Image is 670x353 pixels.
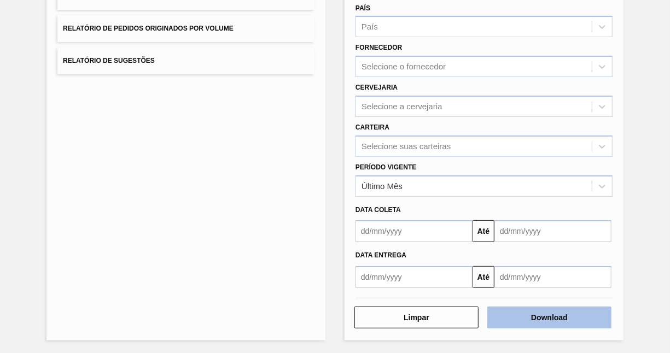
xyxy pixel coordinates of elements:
input: dd/mm/yyyy [356,220,473,242]
label: Cervejaria [356,84,398,91]
input: dd/mm/yyyy [356,266,473,288]
button: Relatório de Pedidos Originados por Volume [57,15,314,42]
div: Último Mês [362,181,403,191]
button: Até [473,220,494,242]
label: Fornecedor [356,44,402,51]
div: Selecione o fornecedor [362,62,446,72]
input: dd/mm/yyyy [494,266,611,288]
label: Período Vigente [356,163,416,171]
span: Data Entrega [356,251,406,259]
button: Limpar [354,307,479,328]
div: País [362,22,378,32]
input: dd/mm/yyyy [494,220,611,242]
button: Relatório de Sugestões [57,48,314,74]
span: Data coleta [356,206,401,214]
span: Relatório de Pedidos Originados por Volume [63,25,234,32]
label: País [356,4,370,12]
span: Relatório de Sugestões [63,57,155,64]
div: Selecione suas carteiras [362,142,451,151]
label: Carteira [356,123,389,131]
button: Download [487,307,611,328]
button: Até [473,266,494,288]
div: Selecione a cervejaria [362,102,442,111]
